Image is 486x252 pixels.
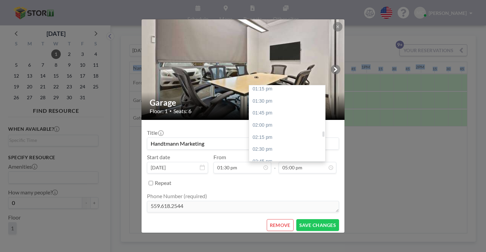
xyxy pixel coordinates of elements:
[249,95,329,107] div: 01:30 pm
[249,131,329,144] div: 02:15 pm
[147,129,163,136] label: Title
[267,219,294,231] button: REMOVE
[142,2,345,137] img: 537.jpg
[150,98,337,108] h2: Garage
[249,119,329,131] div: 02:00 pm
[213,154,226,161] label: From
[147,138,339,149] input: (No title)
[155,180,171,186] label: Repeat
[147,193,207,199] label: Phone Number (required)
[249,107,329,119] div: 01:45 pm
[169,108,172,113] span: •
[249,83,329,95] div: 01:15 pm
[249,143,329,155] div: 02:30 pm
[173,108,191,114] span: Seats: 6
[150,108,168,114] span: Floor: 1
[249,155,329,168] div: 02:45 pm
[274,156,276,171] span: -
[296,219,339,231] button: SAVE CHANGES
[147,154,170,161] label: Start date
